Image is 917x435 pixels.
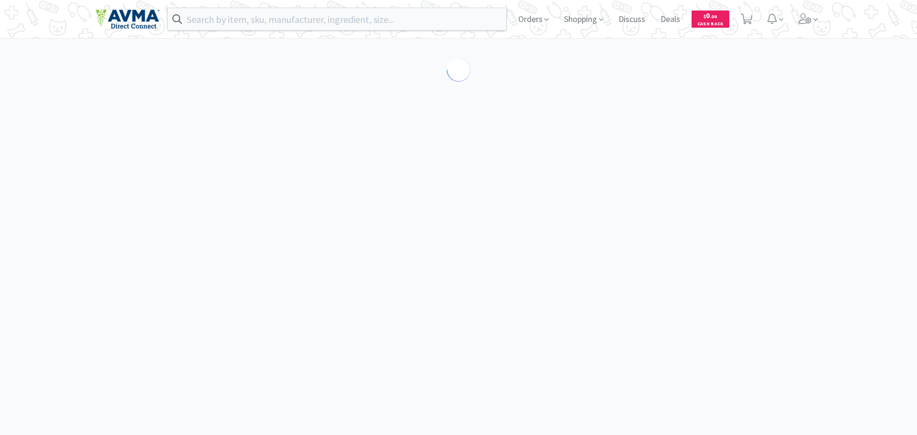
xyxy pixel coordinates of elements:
[168,8,506,30] input: Search by item, sku, manufacturer, ingredient, size...
[615,15,649,24] a: Discuss
[96,9,160,29] img: e4e33dab9f054f5782a47901c742baa9_102.png
[692,6,729,32] a: $0.00Cash Back
[710,13,717,20] span: . 00
[704,11,717,20] span: 0
[697,21,724,28] span: Cash Back
[704,13,706,20] span: $
[657,15,684,24] a: Deals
